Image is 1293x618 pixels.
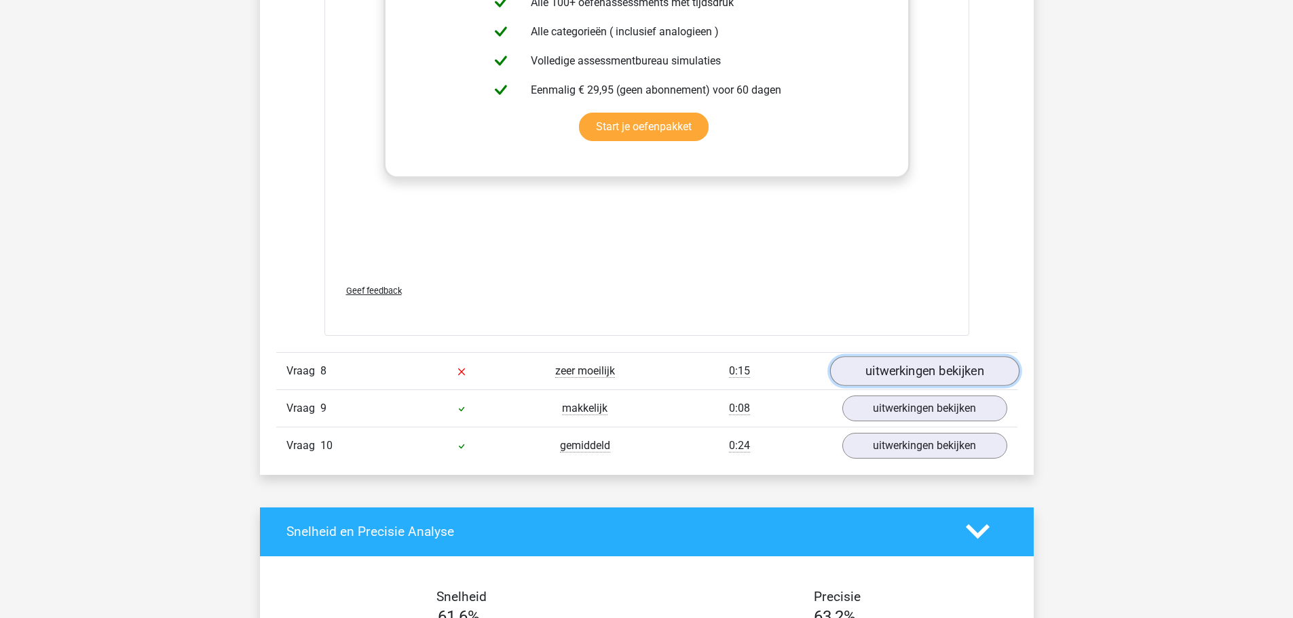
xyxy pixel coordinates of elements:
span: 0:15 [729,364,750,378]
a: uitwerkingen bekijken [842,395,1007,421]
span: Geef feedback [346,286,402,296]
span: zeer moeilijk [555,364,615,378]
span: 10 [320,439,333,452]
span: gemiddeld [560,439,610,452]
a: uitwerkingen bekijken [842,433,1007,459]
h4: Snelheid en Precisie Analyse [286,524,945,539]
a: Start je oefenpakket [579,113,709,141]
h4: Precisie [662,589,1013,604]
span: Vraag [286,438,320,454]
span: 0:24 [729,439,750,452]
span: Vraag [286,363,320,379]
span: makkelijk [562,402,607,415]
span: Vraag [286,400,320,417]
a: uitwerkingen bekijken [829,356,1019,386]
span: 8 [320,364,326,377]
span: 9 [320,402,326,414]
span: 0:08 [729,402,750,415]
h4: Snelheid [286,589,637,604]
